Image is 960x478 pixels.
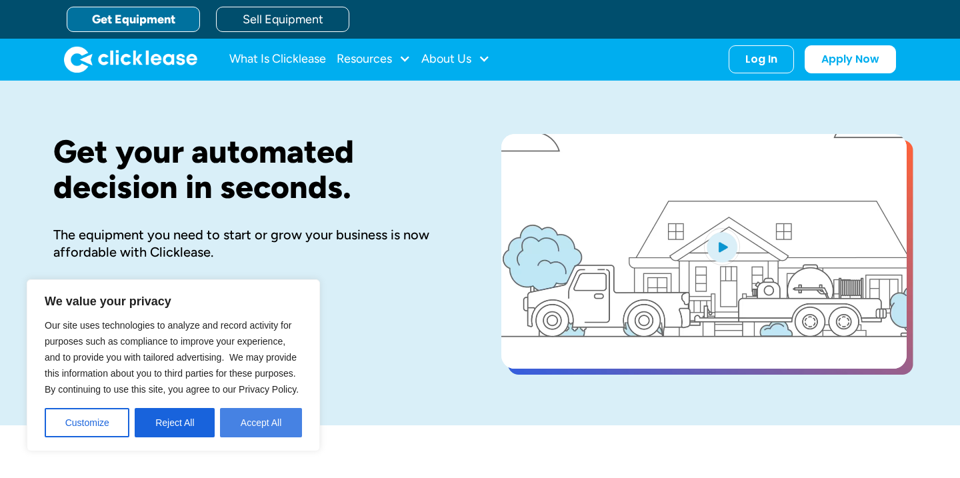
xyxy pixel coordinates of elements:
div: We value your privacy [27,279,320,451]
div: Log In [745,53,777,66]
a: Get Equipment [67,7,200,32]
p: We value your privacy [45,293,302,309]
button: Customize [45,408,129,437]
img: Blue play button logo on a light blue circular background [704,228,740,265]
div: About Us [421,46,490,73]
h1: Get your automated decision in seconds. [53,134,459,205]
img: Clicklease logo [64,46,197,73]
a: Apply Now [805,45,896,73]
button: Reject All [135,408,215,437]
a: Sell Equipment [216,7,349,32]
a: What Is Clicklease [229,46,326,73]
div: Resources [337,46,411,73]
a: home [64,46,197,73]
a: open lightbox [501,134,907,369]
span: Our site uses technologies to analyze and record activity for purposes such as compliance to impr... [45,320,299,395]
div: The equipment you need to start or grow your business is now affordable with Clicklease. [53,226,459,261]
button: Accept All [220,408,302,437]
